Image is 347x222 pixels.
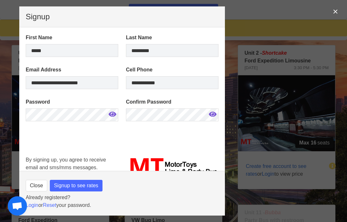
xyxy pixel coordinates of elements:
a: Open chat [8,196,27,216]
label: Confirm Password [126,98,218,106]
label: Cell Phone [126,66,218,74]
iframe: reCAPTCHA [26,130,123,179]
p: or your password. [26,201,218,209]
label: Email Address [26,66,118,74]
label: Last Name [126,34,218,42]
label: Password [26,98,118,106]
a: Reset [43,202,56,208]
span: Signup to see rates [54,182,98,190]
button: Close [26,180,47,191]
img: MT_logo_name.png [126,156,218,177]
p: Signup [26,13,218,21]
button: Signup to see rates [50,180,102,191]
label: First Name [26,34,118,42]
a: Login [26,202,38,208]
p: Already registered? [26,194,218,201]
div: By signing up, you agree to receive email and sms/mms messages. [22,152,122,181]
